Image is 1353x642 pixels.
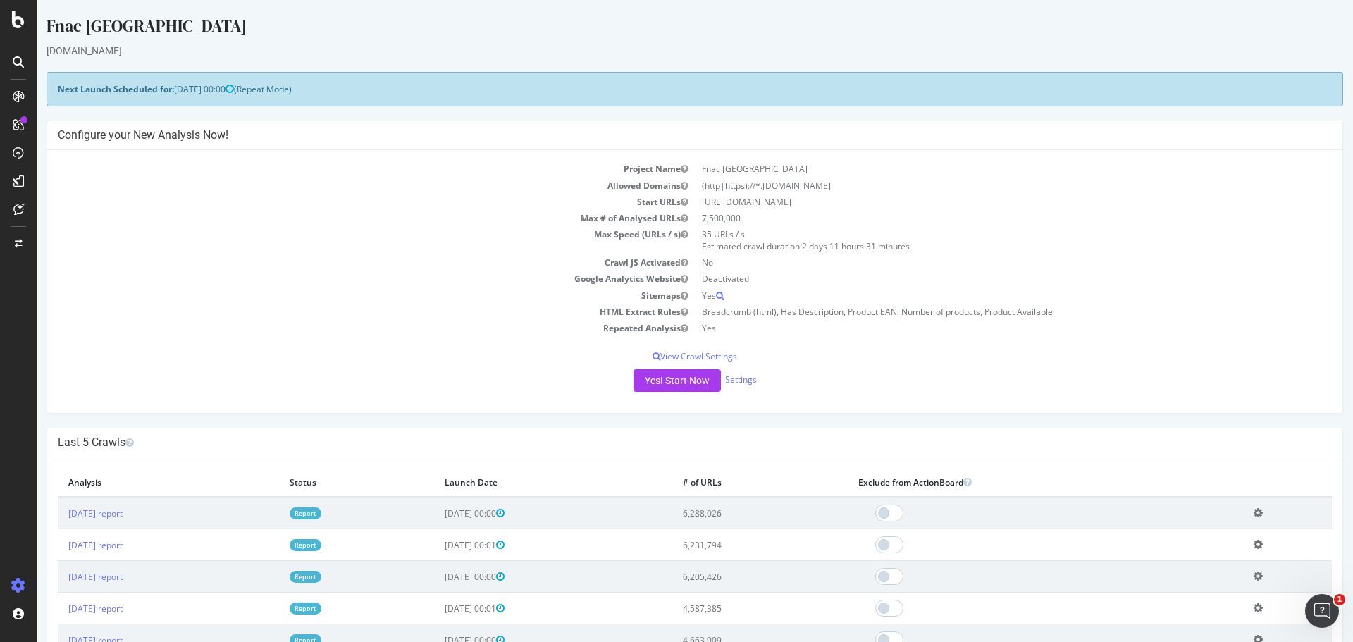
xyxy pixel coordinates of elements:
th: Status [242,468,397,497]
a: [DATE] report [32,507,86,519]
a: [DATE] report [32,571,86,583]
td: Allowed Domains [21,178,658,194]
button: Yes! Start Now [597,369,684,392]
td: Sitemaps [21,288,658,304]
strong: Next Launch Scheduled for: [21,83,137,95]
td: Start URLs [21,194,658,210]
a: Report [253,603,285,615]
th: # of URLs [636,468,811,497]
h4: Last 5 Crawls [21,436,1295,450]
th: Exclude from ActionBoard [811,468,1206,497]
a: Report [253,539,285,551]
h4: Configure your New Analysis Now! [21,128,1295,142]
td: Max Speed (URLs / s) [21,226,658,254]
td: 6,205,426 [636,561,811,593]
td: 4,587,385 [636,593,811,624]
td: Google Analytics Website [21,271,658,287]
td: Breadcrumb (html), Has Description, Product EAN, Number of products, Product Available [658,304,1295,320]
td: Yes [658,320,1295,336]
span: [DATE] 00:00 [137,83,197,95]
td: [URL][DOMAIN_NAME] [658,194,1295,210]
td: No [658,254,1295,271]
td: Crawl JS Activated [21,254,658,271]
td: Fnac [GEOGRAPHIC_DATA] [658,161,1295,177]
td: HTML Extract Rules [21,304,658,320]
td: 6,231,794 [636,529,811,561]
span: 1 [1334,594,1345,605]
td: 7,500,000 [658,210,1295,226]
span: 2 days 11 hours 31 minutes [765,240,873,252]
td: (http|https)://*.[DOMAIN_NAME] [658,178,1295,194]
p: View Crawl Settings [21,350,1295,362]
a: Report [253,507,285,519]
iframe: Intercom live chat [1305,594,1339,628]
td: Project Name [21,161,658,177]
a: Settings [688,374,720,385]
td: Deactivated [658,271,1295,287]
td: Yes [658,288,1295,304]
a: [DATE] report [32,603,86,615]
span: [DATE] 00:00 [408,507,468,519]
a: Report [253,571,285,583]
td: 6,288,026 [636,497,811,529]
div: [DOMAIN_NAME] [10,44,1306,58]
td: Max # of Analysed URLs [21,210,658,226]
th: Launch Date [397,468,636,497]
div: (Repeat Mode) [10,72,1306,106]
span: [DATE] 00:01 [408,603,468,615]
a: [DATE] report [32,539,86,551]
td: 35 URLs / s Estimated crawl duration: [658,226,1295,254]
th: Analysis [21,468,242,497]
span: [DATE] 00:00 [408,571,468,583]
span: [DATE] 00:01 [408,539,468,551]
td: Repeated Analysis [21,320,658,336]
div: Fnac [GEOGRAPHIC_DATA] [10,14,1306,44]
